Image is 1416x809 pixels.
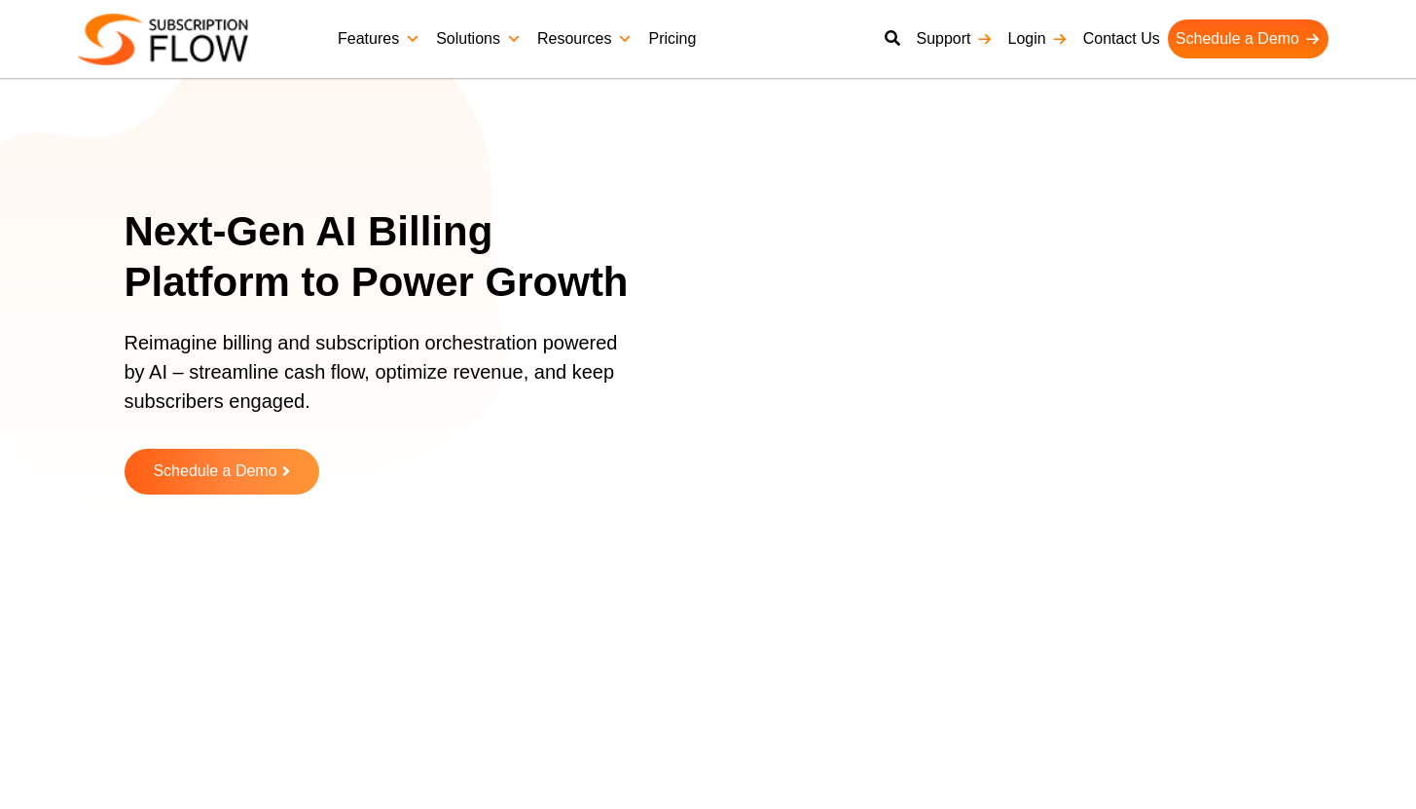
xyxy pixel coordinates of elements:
a: Schedule a Demo [125,449,319,495]
span: Schedule a Demo [153,463,276,480]
a: Solutions [428,19,529,58]
a: Resources [529,19,640,58]
a: Schedule a Demo [1168,19,1328,58]
a: Pricing [640,19,704,58]
h1: Next-Gen AI Billing Platform to Power Growth [125,206,655,309]
a: Features [330,19,428,58]
a: Contact Us [1075,19,1168,58]
a: Support [908,19,999,58]
p: Reimagine billing and subscription orchestration powered by AI – streamline cash flow, optimize r... [125,328,631,435]
img: Subscriptionflow [78,14,248,65]
a: Login [1000,19,1075,58]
